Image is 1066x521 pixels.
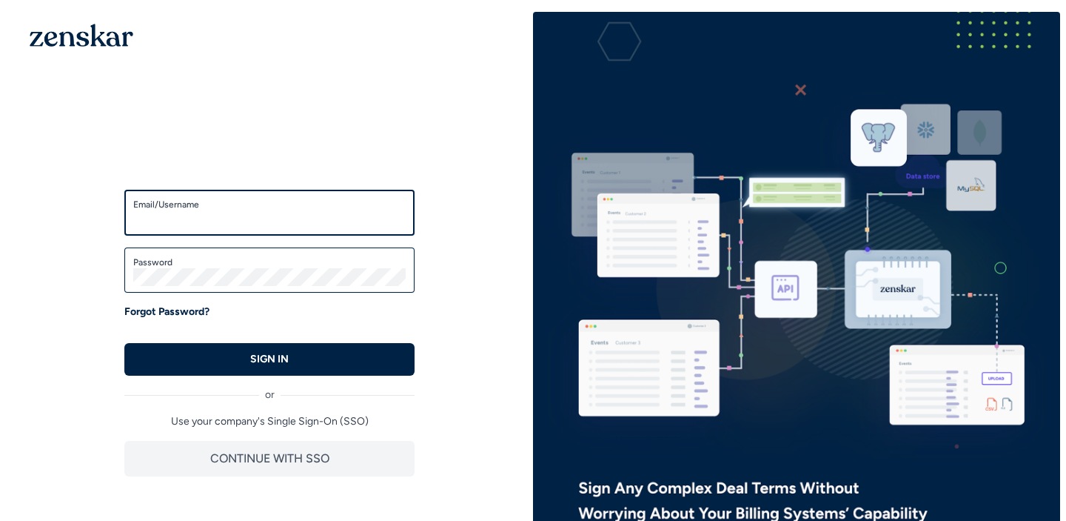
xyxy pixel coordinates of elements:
[124,343,415,376] button: SIGN IN
[124,414,415,429] p: Use your company's Single Sign-On (SSO)
[124,441,415,477] button: CONTINUE WITH SSO
[133,199,406,210] label: Email/Username
[30,24,133,47] img: 1OGAJ2xQqyY4LXKgY66KYq0eOWRCkrZdAb3gUhuVAqdWPZE9SRJmCz+oDMSn4zDLXe31Ii730ItAGKgCKgCCgCikA4Av8PJUP...
[124,305,209,319] a: Forgot Password?
[124,376,415,402] div: or
[133,256,406,268] label: Password
[250,352,289,367] p: SIGN IN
